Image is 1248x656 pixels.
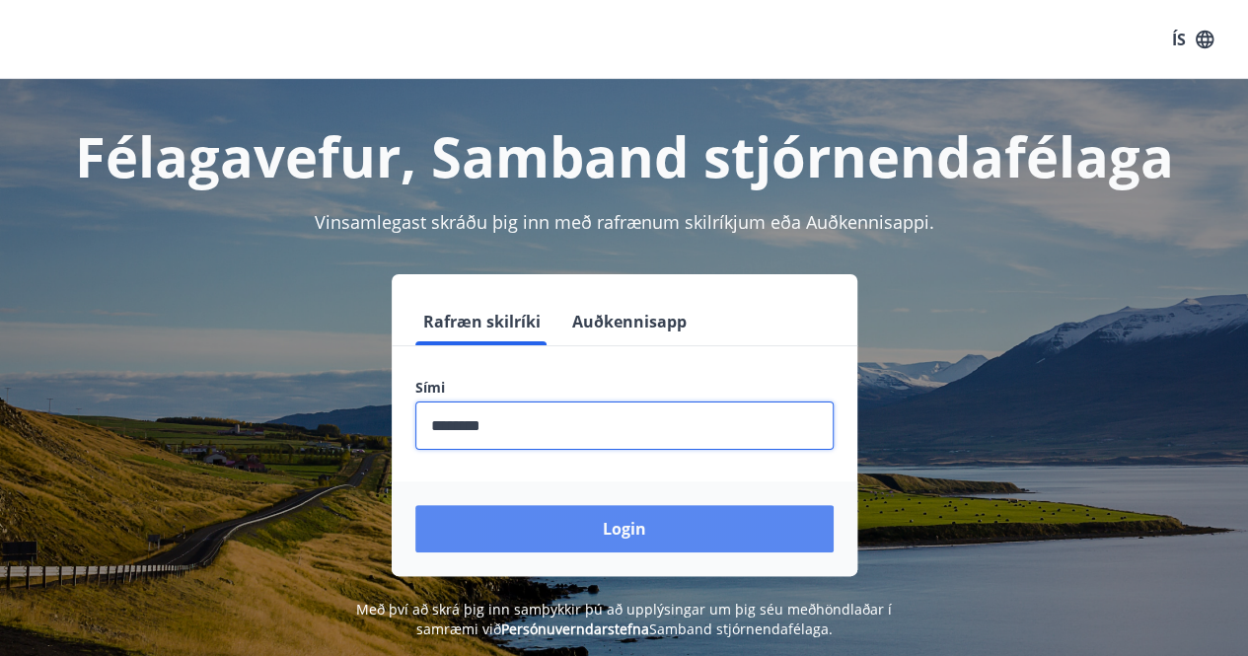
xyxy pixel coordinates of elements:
[24,118,1224,193] h1: Félagavefur, Samband stjórnendafélaga
[315,210,934,234] span: Vinsamlegast skráðu þig inn með rafrænum skilríkjum eða Auðkennisappi.
[501,620,649,638] a: Persónuverndarstefna
[415,505,834,552] button: Login
[1161,22,1224,57] button: ÍS
[564,298,695,345] button: Auðkennisapp
[356,600,892,638] span: Með því að skrá þig inn samþykkir þú að upplýsingar um þig séu meðhöndlaðar í samræmi við Samband...
[415,298,549,345] button: Rafræn skilríki
[415,378,834,398] label: Sími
